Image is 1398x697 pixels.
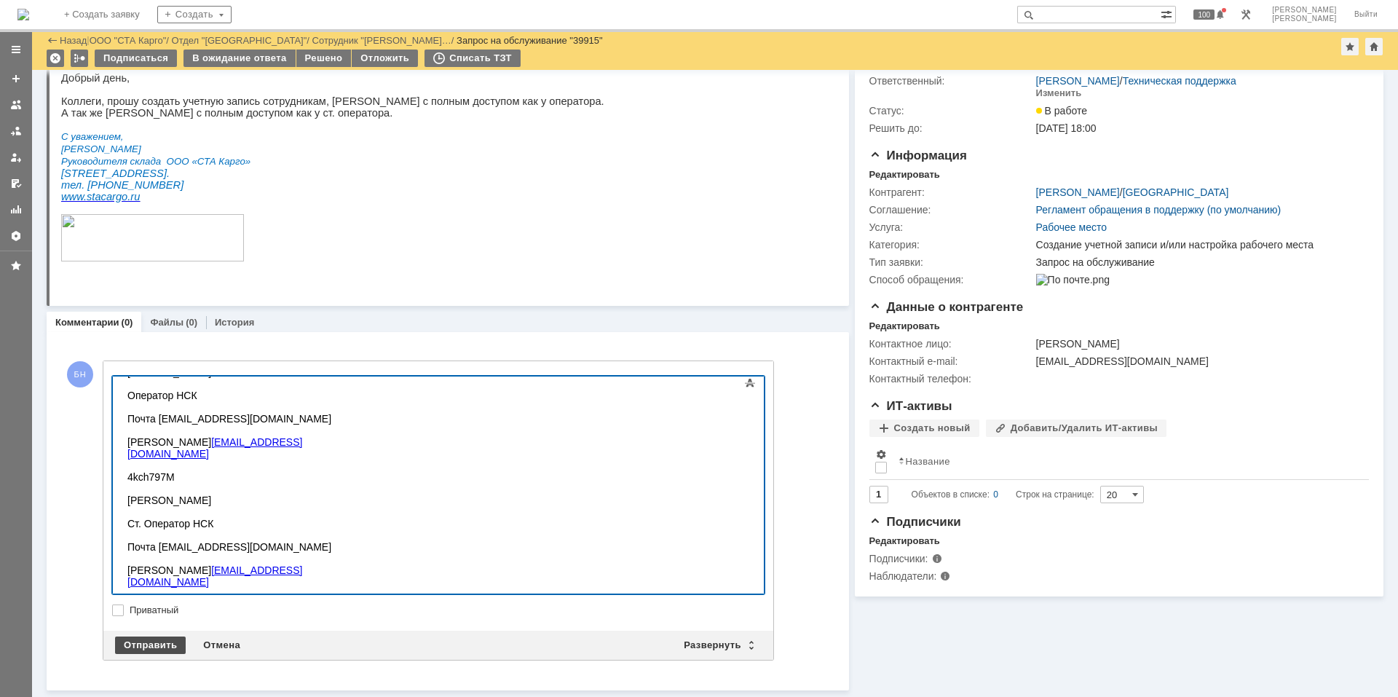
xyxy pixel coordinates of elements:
[1036,122,1097,134] span: [DATE] 18:00
[869,535,940,547] div: Редактировать
[1036,274,1110,286] img: По почте.png
[457,35,603,46] div: Запрос на обслуживание "39915"
[1272,6,1337,15] span: [PERSON_NAME]
[869,553,1016,564] div: Подписчики:
[1237,6,1255,23] a: Перейти в интерфейс администратора
[1036,221,1107,233] a: Рабочее место
[893,443,1357,480] th: Название
[87,34,89,45] div: |
[6,6,213,41] div: Учётные данные: [PERSON_NAME]
[4,146,28,169] a: Мои заявки
[71,50,88,67] div: Работа с массовостью
[157,6,232,23] div: Создать
[1036,87,1082,99] div: Изменить
[67,361,93,387] span: БН
[869,274,1033,286] div: Способ обращения:
[869,399,952,413] span: ИТ-активы
[6,99,213,122] div: [PERSON_NAME]
[1036,256,1362,268] div: Запрос на обслуживание
[869,515,961,529] span: Подписчики
[869,373,1033,385] div: Контактный телефон:
[1272,15,1337,23] span: [PERSON_NAME]
[40,119,67,130] span: cargo
[1123,75,1236,87] a: Техническая поддержка
[869,204,1033,216] div: Соглашение:
[90,35,167,46] a: ООО "СТА Карго"
[6,227,181,251] a: [EMAIL_ADDRESS][DOMAIN_NAME]
[186,317,197,328] div: (0)
[869,256,1033,268] div: Тип заявки:
[130,605,762,616] label: Приватный
[4,119,28,143] a: Заявки в моей ответственности
[17,9,29,20] img: logo
[4,224,28,248] a: Настройки
[4,93,28,117] a: Заявки на командах
[869,239,1033,251] div: Категория:
[6,157,213,169] div: [PERSON_NAME]
[172,35,312,46] div: /
[6,76,213,87] div: Почта [EMAIL_ADDRESS][DOMAIN_NAME]
[4,172,28,195] a: Мои согласования
[1036,186,1229,198] div: /
[1036,75,1236,87] div: /
[869,75,1033,87] div: Ответственный:
[1161,7,1175,20] span: Расширенный поиск
[869,149,967,162] span: Информация
[4,198,28,221] a: Отчеты
[869,221,1033,233] div: Услуга:
[6,134,213,146] div: 4kch797M
[6,52,213,64] div: Оператор НСК
[90,35,172,46] div: /
[1036,355,1362,367] div: [EMAIL_ADDRESS][DOMAIN_NAME]
[869,338,1033,350] div: Контактное лицо:
[312,35,451,46] a: Сотрудник "[PERSON_NAME]…
[869,300,1024,314] span: Данные о контрагенте
[912,486,1094,503] i: Строк на странице:
[1036,105,1087,117] span: В работе
[1036,186,1120,198] a: [PERSON_NAME]
[1341,38,1359,55] div: Добавить в избранное
[6,204,213,216] div: Почта [EMAIL_ADDRESS][DOMAIN_NAME]
[312,35,457,46] div: /
[55,317,119,328] a: Комментарии
[1036,75,1120,87] a: [PERSON_NAME]
[993,486,998,503] div: 0
[912,489,990,500] span: Объектов в списке:
[60,35,87,46] a: Назад
[869,570,1016,582] div: Наблюдатели:
[66,119,79,130] span: .ru
[869,105,1033,117] div: Статус:
[869,320,940,332] div: Редактировать
[17,9,29,20] a: Перейти на домашнюю страницу
[869,122,1033,134] div: Решить до:
[6,227,213,251] div: [PERSON_NAME]
[47,50,64,67] div: Удалить
[122,317,133,328] div: (0)
[4,67,28,90] a: Создать заявку
[1193,9,1215,20] span: 100
[1036,239,1362,251] div: Создание учетной записи и/или настройка рабочего места
[741,374,759,392] span: Показать панель инструментов
[869,169,940,181] div: Редактировать
[172,35,307,46] a: Отдел "[GEOGRAPHIC_DATA]"
[869,186,1033,198] div: Контрагент:
[215,317,254,328] a: История
[150,317,183,328] a: Файлы
[1036,338,1362,350] div: [PERSON_NAME]
[6,181,213,192] div: Ст. Оператор НСК
[906,456,950,467] div: Название
[1365,38,1383,55] div: Сделать домашней страницей
[875,449,887,460] span: Настройки
[1036,204,1281,216] a: Регламент обращения в поддержку (по умолчанию)
[869,355,1033,367] div: Контактный e-mail:
[6,99,181,122] a: [EMAIL_ADDRESS][DOMAIN_NAME]
[1123,186,1229,198] a: [GEOGRAPHIC_DATA]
